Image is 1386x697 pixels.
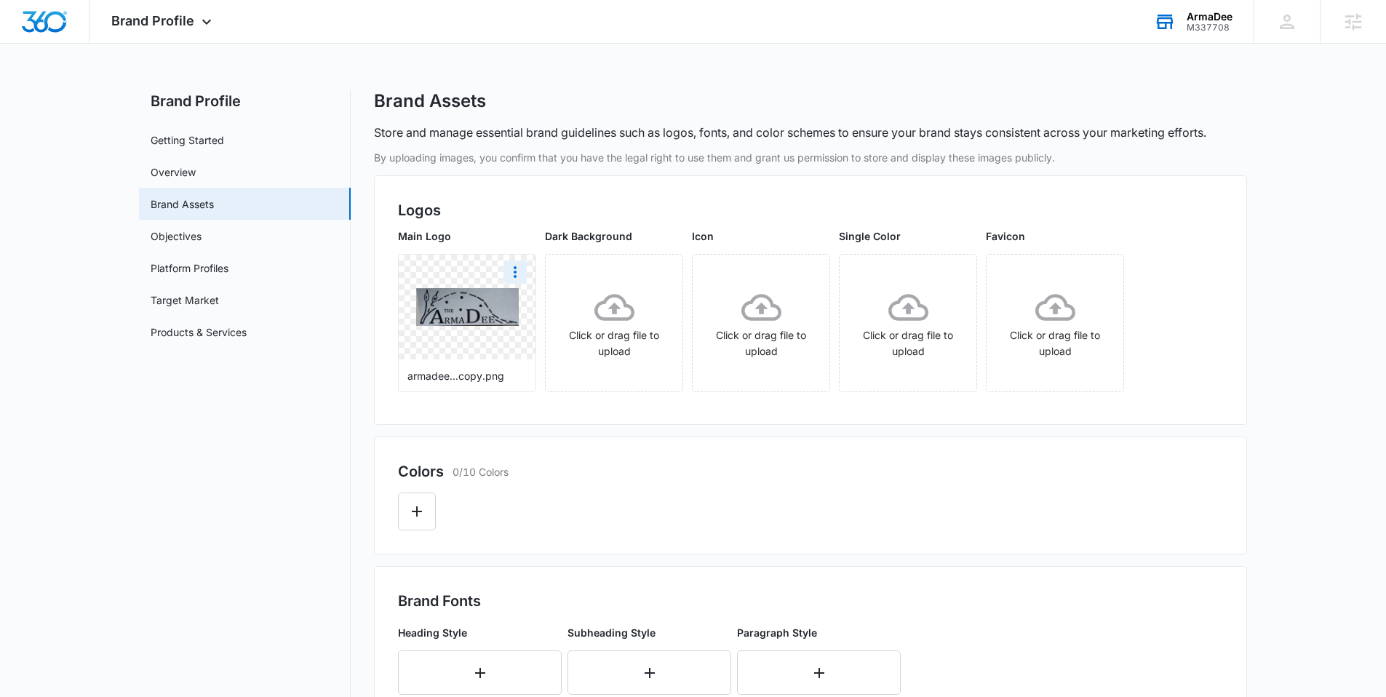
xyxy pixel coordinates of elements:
[453,464,509,479] p: 0/10 Colors
[987,255,1123,391] span: Click or drag file to upload
[416,288,519,326] img: User uploaded logo
[1187,11,1232,23] div: account name
[398,461,444,482] h2: Colors
[151,260,228,276] a: Platform Profiles
[693,255,829,391] span: Click or drag file to upload
[839,228,977,244] p: Single Color
[374,90,486,112] h1: Brand Assets
[692,228,830,244] p: Icon
[407,368,527,383] p: armadee...copy.png
[1187,23,1232,33] div: account id
[398,590,1223,612] h2: Brand Fonts
[151,132,224,148] a: Getting Started
[398,493,436,530] button: Edit Color
[567,625,731,640] p: Subheading Style
[151,196,214,212] a: Brand Assets
[151,164,196,180] a: Overview
[737,625,901,640] p: Paragraph Style
[545,228,683,244] p: Dark Background
[374,124,1206,141] p: Store and manage essential brand guidelines such as logos, fonts, and color schemes to ensure you...
[546,255,682,391] span: Click or drag file to upload
[374,150,1247,165] p: By uploading images, you confirm that you have the legal right to use them and grant us permissio...
[503,260,527,284] button: More
[398,625,562,640] p: Heading Style
[151,228,202,244] a: Objectives
[111,13,194,28] span: Brand Profile
[151,324,247,340] a: Products & Services
[840,255,976,391] span: Click or drag file to upload
[398,228,536,244] p: Main Logo
[986,228,1124,244] p: Favicon
[987,287,1123,359] div: Click or drag file to upload
[151,292,219,308] a: Target Market
[139,90,351,112] h2: Brand Profile
[546,287,682,359] div: Click or drag file to upload
[398,199,1223,221] h2: Logos
[840,287,976,359] div: Click or drag file to upload
[693,287,829,359] div: Click or drag file to upload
